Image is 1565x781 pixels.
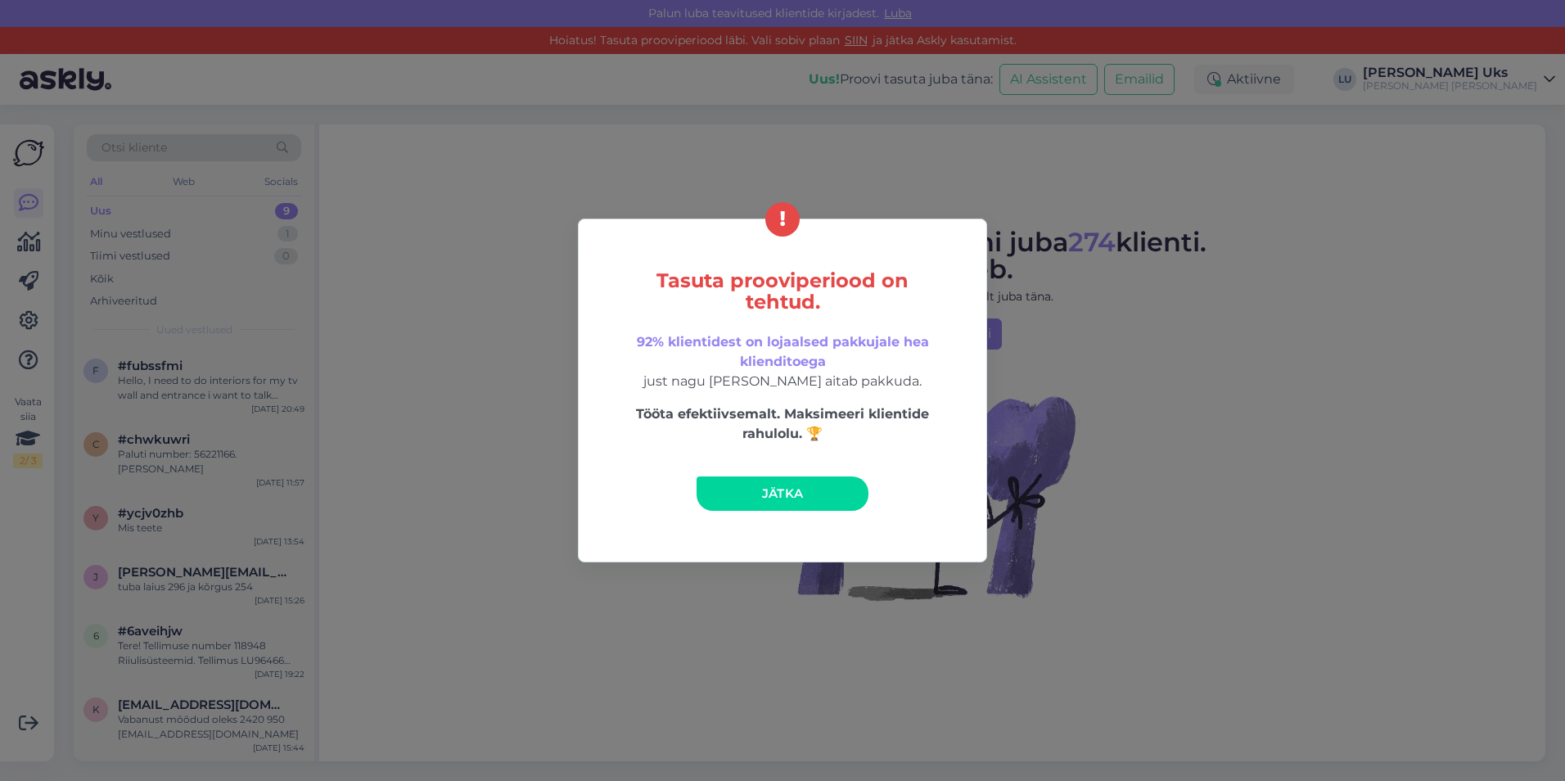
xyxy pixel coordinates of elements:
[697,476,868,511] a: Jätka
[613,404,952,444] p: Tööta efektiivsemalt. Maksimeeri klientide rahulolu. 🏆
[637,334,929,369] span: 92% klientidest on lojaalsed pakkujale hea klienditoega
[613,332,952,391] p: just nagu [PERSON_NAME] aitab pakkuda.
[613,270,952,313] h5: Tasuta prooviperiood on tehtud.
[762,485,804,501] span: Jätka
